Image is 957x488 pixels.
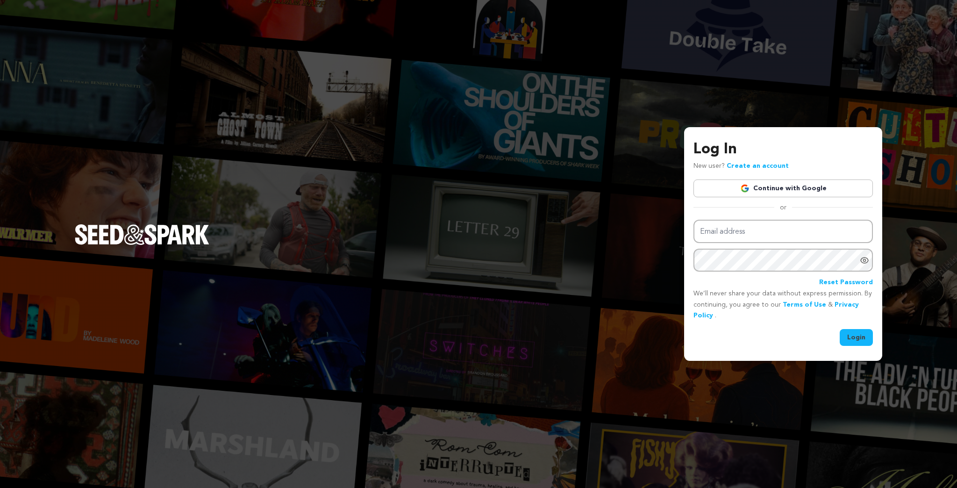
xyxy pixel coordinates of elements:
[693,138,873,161] h3: Log In
[727,163,789,169] a: Create an account
[693,179,873,197] a: Continue with Google
[860,256,869,265] a: Show password as plain text. Warning: this will display your password on the screen.
[783,301,826,308] a: Terms of Use
[774,203,792,212] span: or
[840,329,873,346] button: Login
[75,224,209,245] img: Seed&Spark Logo
[740,184,750,193] img: Google logo
[693,220,873,244] input: Email address
[75,224,209,264] a: Seed&Spark Homepage
[693,161,789,172] p: New user?
[819,277,873,288] a: Reset Password
[693,288,873,322] p: We’ll never share your data without express permission. By continuing, you agree to our & .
